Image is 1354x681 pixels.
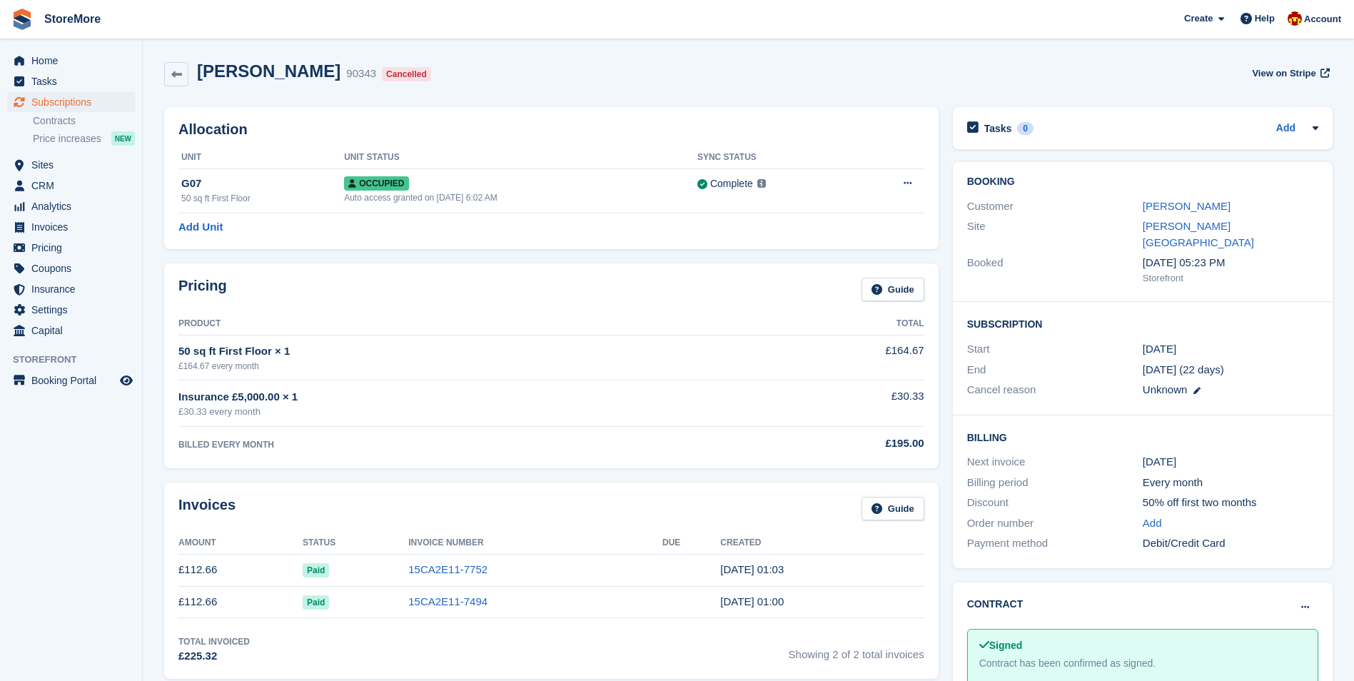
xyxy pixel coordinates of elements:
time: 2025-07-11 00:00:13 UTC [720,595,784,607]
td: £164.67 [742,335,924,380]
a: menu [7,321,135,340]
div: Site [967,218,1143,251]
h2: Pricing [178,278,227,301]
a: [PERSON_NAME] [1143,200,1231,212]
span: Invoices [31,217,117,237]
div: G07 [181,176,344,192]
div: Order number [967,515,1143,532]
h2: Invoices [178,497,236,520]
div: [DATE] 05:23 PM [1143,255,1318,271]
span: Tasks [31,71,117,91]
h2: Subscription [967,316,1318,331]
span: [DATE] (22 days) [1143,363,1224,375]
div: [DATE] [1143,454,1318,470]
th: Total [742,313,924,336]
div: 90343 [346,66,376,82]
span: Showing 2 of 2 total invoices [789,635,924,665]
th: Unit [178,146,344,169]
a: menu [7,92,135,112]
a: menu [7,300,135,320]
div: Storefront [1143,271,1318,286]
th: Status [303,532,408,555]
a: menu [7,155,135,175]
a: StoreMore [39,7,106,31]
h2: Contract [967,597,1024,612]
span: Occupied [344,176,408,191]
th: Unit Status [344,146,697,169]
img: Store More Team [1288,11,1302,26]
div: Customer [967,198,1143,215]
div: Contract has been confirmed as signed. [979,656,1306,671]
a: menu [7,279,135,299]
div: Cancelled [382,67,431,81]
a: menu [7,71,135,91]
a: Add [1276,121,1295,137]
div: Auto access granted on [DATE] 6:02 AM [344,191,697,204]
time: 2025-07-11 00:00:00 UTC [1143,341,1176,358]
div: Complete [710,176,753,191]
span: Booking Portal [31,370,117,390]
th: Due [662,532,720,555]
div: 50% off first two months [1143,495,1318,511]
td: £30.33 [742,380,924,427]
div: 0 [1017,122,1034,135]
div: Discount [967,495,1143,511]
td: £112.66 [178,586,303,618]
a: menu [7,238,135,258]
a: menu [7,258,135,278]
span: Pricing [31,238,117,258]
div: Billing period [967,475,1143,491]
div: Cancel reason [967,382,1143,398]
h2: Tasks [984,122,1012,135]
span: Capital [31,321,117,340]
span: Create [1184,11,1213,26]
div: Every month [1143,475,1318,491]
span: Coupons [31,258,117,278]
span: Sites [31,155,117,175]
span: Unknown [1143,383,1188,395]
a: Contracts [33,114,135,128]
span: Settings [31,300,117,320]
th: Invoice Number [408,532,662,555]
img: icon-info-grey-7440780725fd019a000dd9b08b2336e03edf1995a4989e88bcd33f0948082b44.svg [757,179,766,188]
h2: Billing [967,430,1318,444]
div: Insurance £5,000.00 × 1 [178,389,742,405]
a: Guide [862,497,924,520]
th: Created [720,532,924,555]
div: Booked [967,255,1143,285]
span: Analytics [31,196,117,216]
a: menu [7,217,135,237]
div: £30.33 every month [178,405,742,419]
th: Sync Status [697,146,855,169]
span: Subscriptions [31,92,117,112]
div: BILLED EVERY MONTH [178,438,742,451]
span: Help [1255,11,1275,26]
span: Paid [303,563,329,577]
a: menu [7,176,135,196]
h2: Allocation [178,121,924,138]
a: View on Stripe [1246,61,1333,85]
a: Add [1143,515,1162,532]
a: menu [7,370,135,390]
div: End [967,362,1143,378]
span: View on Stripe [1252,66,1315,81]
div: Debit/Credit Card [1143,535,1318,552]
div: £225.32 [178,648,250,665]
th: Product [178,313,742,336]
div: Next invoice [967,454,1143,470]
th: Amount [178,532,303,555]
div: NEW [111,131,135,146]
div: Start [967,341,1143,358]
span: Insurance [31,279,117,299]
span: Paid [303,595,329,610]
div: Signed [979,638,1306,653]
span: CRM [31,176,117,196]
a: [PERSON_NAME][GEOGRAPHIC_DATA] [1143,220,1254,248]
img: stora-icon-8386f47178a22dfd0bd8f6a31ec36ba5ce8667c1dd55bd0f319d3a0aa187defe.svg [11,9,33,30]
a: 15CA2E11-7494 [408,595,487,607]
div: £195.00 [742,435,924,452]
h2: Booking [967,176,1318,188]
time: 2025-08-11 00:03:01 UTC [720,563,784,575]
div: 50 sq ft First Floor × 1 [178,343,742,360]
span: Home [31,51,117,71]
